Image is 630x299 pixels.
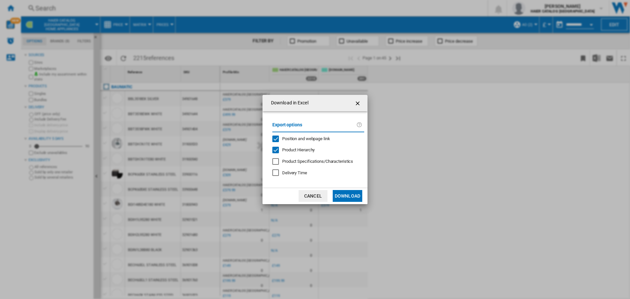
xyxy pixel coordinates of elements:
span: Delivery Time [282,170,307,175]
span: Product Specifications/Characteristics [282,159,353,164]
ng-md-icon: getI18NText('BUTTONS.CLOSE_DIALOG') [354,99,362,107]
div: Only applies to Category View [282,159,353,164]
md-checkbox: Position and webpage link [272,136,359,142]
md-checkbox: Product Hierarchy [272,147,359,153]
h4: Download in Excel [268,100,308,106]
button: getI18NText('BUTTONS.CLOSE_DIALOG') [352,96,365,110]
span: Position and webpage link [282,136,330,141]
md-checkbox: Delivery Time [272,170,364,176]
label: Export options [272,121,356,133]
span: Product Hierarchy [282,147,315,152]
md-dialog: Download in ... [262,95,367,204]
button: Cancel [299,190,327,202]
button: Download [333,190,362,202]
